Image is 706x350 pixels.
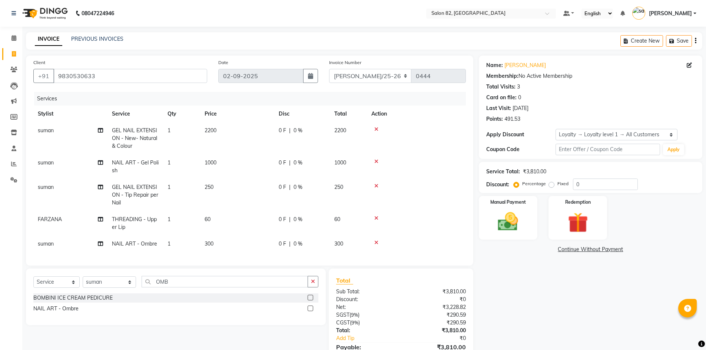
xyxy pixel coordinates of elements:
[19,3,70,24] img: logo
[675,320,699,343] iframe: chat widget
[486,104,511,112] div: Last Visit:
[632,7,645,20] img: sangita
[336,311,349,318] span: SGST
[486,146,556,153] div: Coupon Code
[168,184,170,190] span: 1
[336,277,353,284] span: Total
[401,311,471,319] div: ₹290.59
[168,240,170,247] span: 1
[557,180,569,187] label: Fixed
[491,210,524,233] img: _cash.svg
[279,216,286,223] span: 0 F
[331,327,401,334] div: Total:
[334,240,343,247] span: 300
[71,36,123,42] a: PREVIOUS INVOICES
[649,10,692,17] span: [PERSON_NAME]
[279,183,286,191] span: 0 F
[205,216,211,223] span: 60
[168,127,170,134] span: 1
[401,327,471,334] div: ₹3,810.00
[279,159,286,167] span: 0 F
[331,303,401,311] div: Net:
[107,106,163,122] th: Service
[486,61,503,69] div: Name:
[334,184,343,190] span: 250
[401,319,471,327] div: ₹290.59
[331,319,401,327] div: ( )
[331,311,401,319] div: ( )
[329,59,361,66] label: Invoice Number
[289,127,291,134] span: |
[33,59,45,66] label: Client
[480,246,701,253] a: Continue Without Payment
[82,3,114,24] b: 08047224946
[351,312,358,318] span: 9%
[112,127,157,149] span: GEL NAIL EXTENSION - New- Natural & Colour
[35,33,62,46] a: INVOICE
[486,168,520,176] div: Service Total:
[205,184,213,190] span: 250
[486,115,503,123] div: Points:
[38,159,54,166] span: suman
[486,83,516,91] div: Total Visits:
[274,106,330,122] th: Disc
[38,127,54,134] span: suman
[289,159,291,167] span: |
[401,303,471,311] div: ₹3,228.82
[142,276,308,287] input: Search or Scan
[38,184,54,190] span: suman
[331,288,401,296] div: Sub Total:
[294,159,302,167] span: 0 %
[33,294,113,302] div: BOMBINI ICE CREAM PEDICURE
[33,106,107,122] th: Stylist
[336,319,350,326] span: CGST
[486,72,695,80] div: No Active Membership
[294,216,302,223] span: 0 %
[334,159,346,166] span: 1000
[112,159,159,174] span: NAIL ART - Gel Polish
[401,288,471,296] div: ₹3,810.00
[401,296,471,303] div: ₹0
[112,216,157,230] span: THREADING - Upper Lip
[367,106,466,122] th: Action
[33,305,79,313] div: NAIL ART - Ombre
[294,127,302,134] span: 0 %
[112,240,157,247] span: NAIL ART - Ombre
[331,334,412,342] a: Add Tip
[330,106,367,122] th: Total
[490,199,526,206] label: Manual Payment
[289,240,291,248] span: |
[523,168,546,176] div: ₹3,810.00
[205,240,213,247] span: 300
[279,240,286,248] span: 0 F
[351,320,358,326] span: 9%
[486,181,509,189] div: Discount:
[663,144,684,155] button: Apply
[486,72,518,80] div: Membership:
[522,180,546,187] label: Percentage
[620,35,663,47] button: Create New
[565,199,591,206] label: Redemption
[289,183,291,191] span: |
[513,104,528,112] div: [DATE]
[561,210,594,235] img: _gift.svg
[294,183,302,191] span: 0 %
[294,240,302,248] span: 0 %
[504,61,546,69] a: [PERSON_NAME]
[334,216,340,223] span: 60
[517,83,520,91] div: 3
[200,106,274,122] th: Price
[486,94,517,101] div: Card on file:
[34,92,471,106] div: Services
[168,216,170,223] span: 1
[413,334,471,342] div: ₹0
[168,159,170,166] span: 1
[53,69,207,83] input: Search by Name/Mobile/Email/Code
[205,127,216,134] span: 2200
[334,127,346,134] span: 2200
[33,69,54,83] button: +91
[38,240,54,247] span: suman
[518,94,521,101] div: 0
[205,159,216,166] span: 1000
[486,131,556,139] div: Apply Discount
